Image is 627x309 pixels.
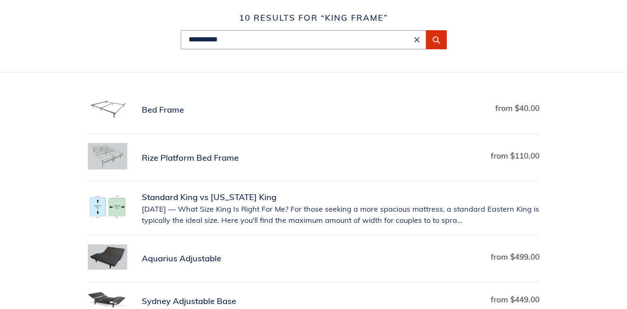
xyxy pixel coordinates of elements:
input: Search [181,30,426,49]
a: Bed Frame [88,95,540,125]
a: Rize Platform Bed Frame [88,143,540,172]
h1: 10 results for “king frame” [88,13,540,23]
button: Clear search term [412,35,422,45]
a: Aquarius Adjustable [88,244,540,273]
button: Submit [426,30,447,49]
